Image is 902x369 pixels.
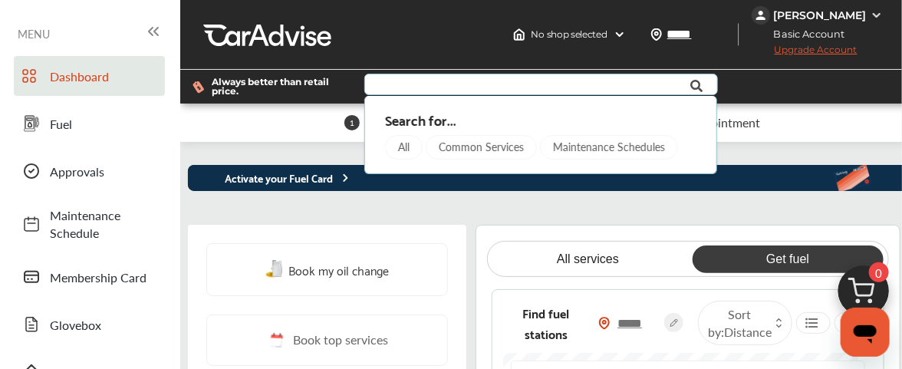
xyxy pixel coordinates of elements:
[265,260,285,279] img: oil-change.e5047c97.svg
[50,269,157,286] span: Membership Card
[50,68,157,85] span: Dashboard
[266,331,286,350] img: cal_icon.0803b883.svg
[265,259,390,280] a: Book my oil change
[506,302,586,344] span: Find fuel stations
[753,26,857,42] span: Basic Account
[774,8,867,22] div: [PERSON_NAME]
[752,6,770,25] img: jVpblrzwTbfkPYzPPzSLxeg0AAAAASUVORK5CYII=
[492,245,683,273] a: All services
[50,115,157,133] span: Fuel
[294,331,389,350] span: Book top services
[650,28,663,41] img: location_vector.a44bc228.svg
[50,316,157,334] span: Glovebox
[50,163,157,180] span: Approvals
[344,115,360,130] span: 1
[827,259,900,332] img: cart_icon.3d0951e8.svg
[14,257,165,297] a: Membership Card
[385,112,696,127] div: Search for...
[532,28,607,41] span: No shop selected
[206,315,448,366] a: Book top services
[738,23,739,46] img: header-divider.bc55588e.svg
[693,245,884,273] a: Get fuel
[14,104,165,143] a: Fuel
[841,308,890,357] iframe: Button to launch messaging window
[871,9,883,21] img: WGsFRI8htEPBVLJbROoPRyZpYNWhNONpIPPETTm6eUC0GeLEiAAAAAElFTkSuQmCC
[14,56,165,96] a: Dashboard
[212,77,340,96] span: Always better than retail price.
[540,135,678,160] a: Maintenance Schedules
[869,262,889,282] span: 0
[18,28,50,40] span: MENU
[426,135,537,160] a: Common Services
[724,323,772,341] span: Distance
[193,81,204,94] img: dollor_label_vector.a70140d1.svg
[14,151,165,191] a: Approvals
[752,44,858,63] span: Upgrade Account
[50,206,157,242] span: Maintenance Schedule
[289,259,390,280] span: Book my oil change
[706,305,774,341] span: Sort by :
[188,169,352,186] p: Activate your Fuel Card
[513,28,525,41] img: header-home-logo.8d720a4f.svg
[14,305,165,344] a: Glovebox
[598,317,611,330] img: location_vector_orange.38f05af8.svg
[614,28,626,41] img: header-down-arrow.9dd2ce7d.svg
[14,199,165,249] a: Maintenance Schedule
[385,135,423,160] a: All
